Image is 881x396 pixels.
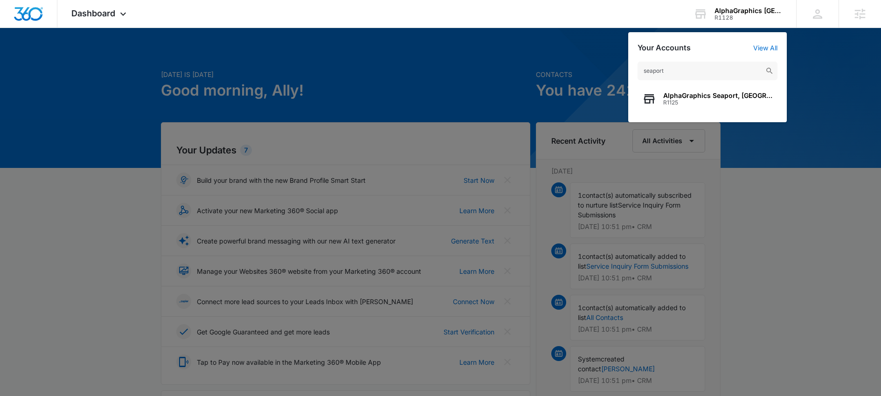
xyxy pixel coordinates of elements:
div: account id [715,14,783,21]
input: Search Accounts [638,62,777,80]
a: View All [753,44,777,52]
h2: Your Accounts [638,43,691,52]
span: R1125 [663,99,773,106]
div: account name [715,7,783,14]
span: AlphaGraphics Seaport, [GEOGRAPHIC_DATA] - US598 [663,92,773,99]
button: AlphaGraphics Seaport, [GEOGRAPHIC_DATA] - US598R1125 [638,85,777,113]
span: Dashboard [71,8,115,18]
